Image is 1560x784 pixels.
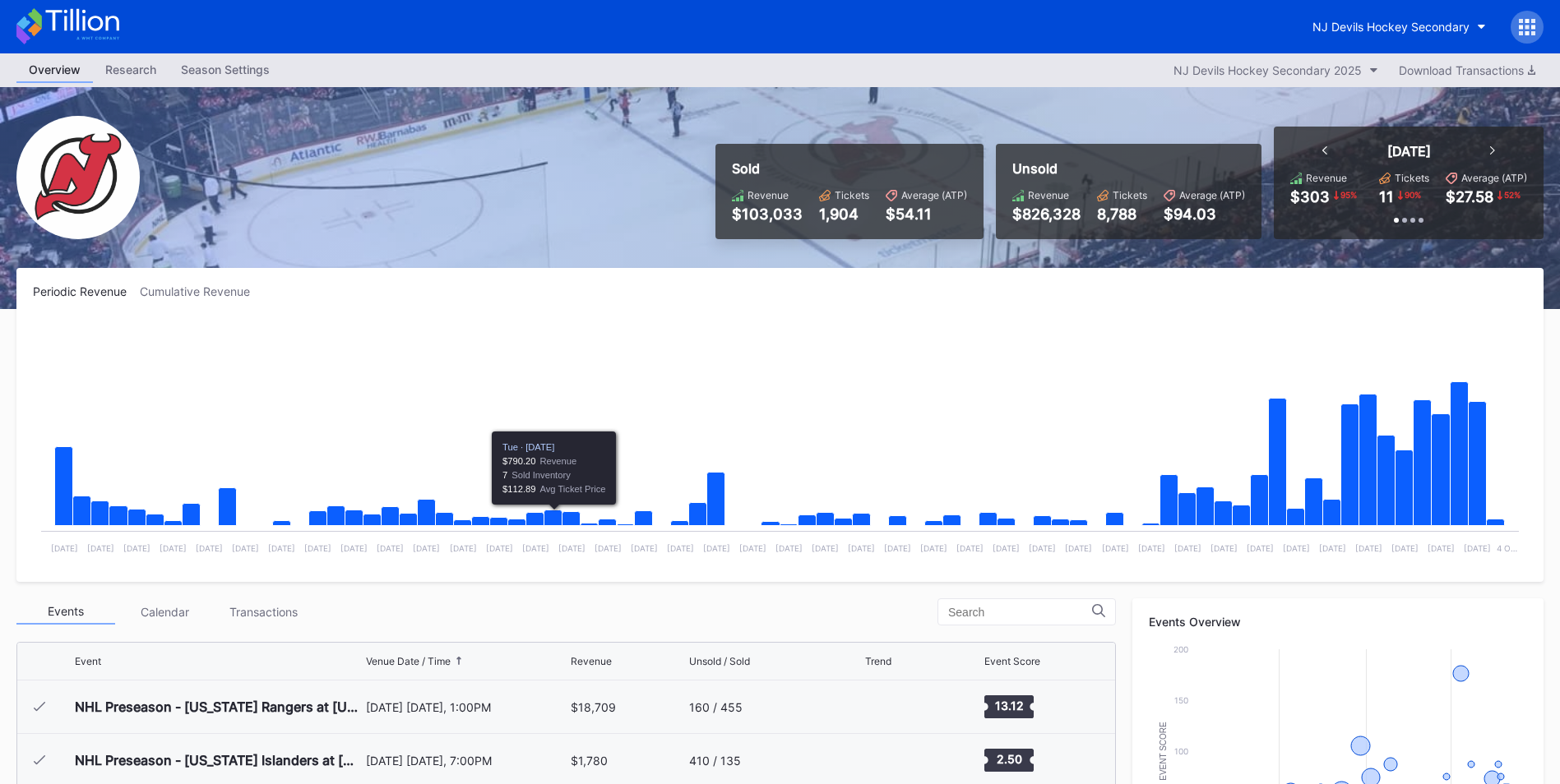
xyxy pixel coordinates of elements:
[884,543,911,553] text: [DATE]
[16,116,140,239] img: NJ_Devils_Hockey_Secondary.png
[886,205,967,223] div: $54.11
[304,543,331,553] text: [DATE]
[748,189,789,201] div: Revenue
[956,543,984,553] text: [DATE]
[1306,172,1347,184] div: Revenue
[1174,695,1188,705] text: 150
[1312,20,1470,34] div: NJ Devils Hockey Secondary
[123,543,150,553] text: [DATE]
[366,655,451,667] div: Venue Date / Time
[33,284,140,298] div: Periodic Revenue
[732,205,803,223] div: $103,033
[366,700,567,714] div: [DATE] [DATE], 1:00PM
[689,754,741,768] div: 410 / 135
[33,319,1527,565] svg: Chart title
[16,58,93,83] a: Overview
[75,655,101,667] div: Event
[667,543,694,553] text: [DATE]
[1097,205,1147,223] div: 8,788
[595,543,622,553] text: [DATE]
[1179,189,1245,201] div: Average (ATP)
[994,699,1023,713] text: 13.12
[115,599,214,625] div: Calendar
[268,543,295,553] text: [DATE]
[93,58,169,81] div: Research
[93,58,169,83] a: Research
[865,740,914,781] svg: Chart title
[1012,160,1245,177] div: Unsold
[1464,543,1491,553] text: [DATE]
[1165,59,1386,81] button: NJ Devils Hockey Secondary 2025
[1379,188,1394,205] div: 11
[450,543,477,553] text: [DATE]
[1319,543,1346,553] text: [DATE]
[1102,543,1129,553] text: [DATE]
[1174,543,1201,553] text: [DATE]
[140,284,263,298] div: Cumulative Revenue
[87,543,114,553] text: [DATE]
[812,543,839,553] text: [DATE]
[819,205,869,223] div: 1,904
[996,752,1021,766] text: 2.50
[689,655,750,667] div: Unsold / Sold
[1391,543,1419,553] text: [DATE]
[1173,63,1362,77] div: NJ Devils Hockey Secondary 2025
[1391,59,1544,81] button: Download Transactions
[920,543,947,553] text: [DATE]
[1446,188,1493,205] div: $27.58
[1497,543,1517,553] text: 4 O…
[1029,543,1056,553] text: [DATE]
[1355,543,1382,553] text: [DATE]
[1283,543,1310,553] text: [DATE]
[739,543,766,553] text: [DATE]
[1113,189,1147,201] div: Tickets
[486,543,513,553] text: [DATE]
[865,655,891,667] div: Trend
[160,543,187,553] text: [DATE]
[1164,205,1245,223] div: $94.03
[16,599,115,625] div: Events
[984,655,1040,667] div: Event Score
[196,543,223,553] text: [DATE]
[835,189,869,201] div: Tickets
[993,543,1020,553] text: [DATE]
[1399,63,1535,77] div: Download Transactions
[1138,543,1165,553] text: [DATE]
[169,58,282,81] div: Season Settings
[522,543,549,553] text: [DATE]
[169,58,282,83] a: Season Settings
[689,700,743,714] div: 160 / 455
[1065,543,1092,553] text: [DATE]
[703,543,730,553] text: [DATE]
[571,700,616,714] div: $18,709
[1428,543,1455,553] text: [DATE]
[1211,543,1238,553] text: [DATE]
[1387,143,1431,159] div: [DATE]
[901,189,967,201] div: Average (ATP)
[340,543,368,553] text: [DATE]
[732,160,967,177] div: Sold
[75,752,362,768] div: NHL Preseason - [US_STATE] Islanders at [US_STATE] Devils
[571,655,612,667] div: Revenue
[1395,172,1429,184] div: Tickets
[214,599,312,625] div: Transactions
[366,754,567,768] div: [DATE] [DATE], 7:00PM
[75,699,362,715] div: NHL Preseason - [US_STATE] Rangers at [US_STATE] Devils
[1173,644,1188,654] text: 200
[51,543,78,553] text: [DATE]
[948,606,1092,619] input: Search
[1159,722,1168,781] text: Event Score
[571,754,608,768] div: $1,780
[1290,188,1330,205] div: $303
[1012,205,1081,223] div: $826,328
[413,543,440,553] text: [DATE]
[377,543,404,553] text: [DATE]
[631,543,658,553] text: [DATE]
[1502,188,1522,201] div: 52 %
[1028,189,1069,201] div: Revenue
[865,686,914,727] svg: Chart title
[1174,746,1188,756] text: 100
[848,543,875,553] text: [DATE]
[1247,543,1274,553] text: [DATE]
